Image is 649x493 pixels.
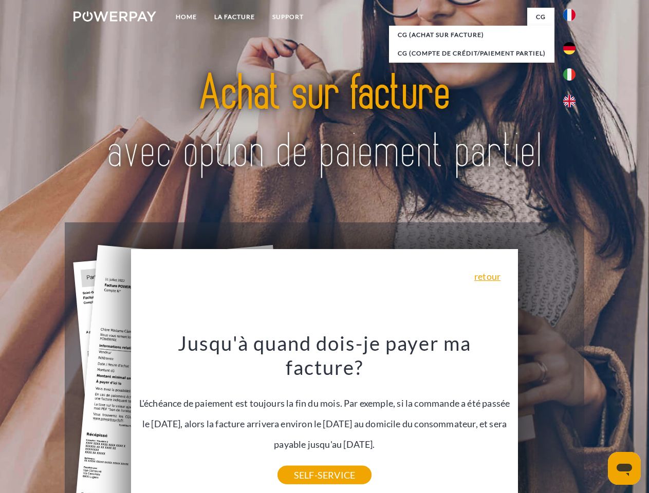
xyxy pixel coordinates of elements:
[527,8,554,26] a: CG
[206,8,264,26] a: LA FACTURE
[563,42,576,54] img: de
[563,9,576,21] img: fr
[73,11,156,22] img: logo-powerpay-white.svg
[563,68,576,81] img: it
[474,272,500,281] a: retour
[563,95,576,107] img: en
[264,8,312,26] a: Support
[389,26,554,44] a: CG (achat sur facture)
[608,452,641,485] iframe: Bouton de lancement de la fenêtre de messagerie
[167,8,206,26] a: Home
[277,466,372,484] a: SELF-SERVICE
[389,44,554,63] a: CG (Compte de crédit/paiement partiel)
[137,331,512,380] h3: Jusqu'à quand dois-je payer ma facture?
[137,331,512,475] div: L'échéance de paiement est toujours la fin du mois. Par exemple, si la commande a été passée le [...
[98,49,551,197] img: title-powerpay_fr.svg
